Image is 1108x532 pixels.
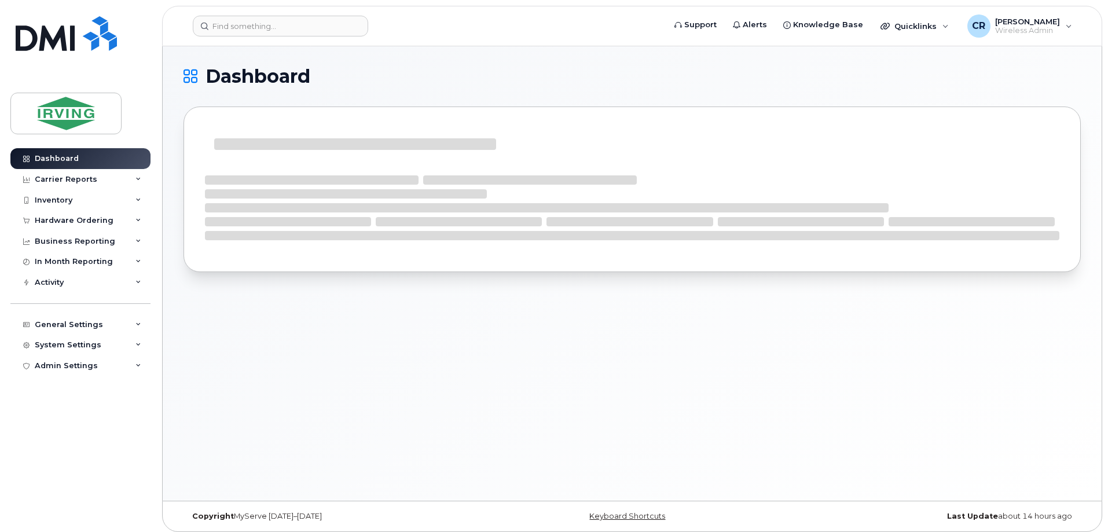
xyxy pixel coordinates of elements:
[947,512,998,520] strong: Last Update
[192,512,234,520] strong: Copyright
[782,512,1081,521] div: about 14 hours ago
[589,512,665,520] a: Keyboard Shortcuts
[206,68,310,85] span: Dashboard
[184,512,483,521] div: MyServe [DATE]–[DATE]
